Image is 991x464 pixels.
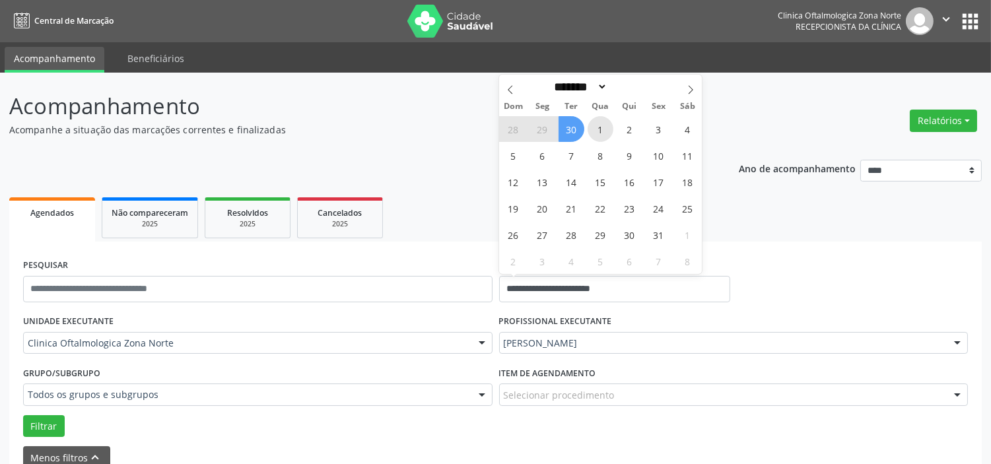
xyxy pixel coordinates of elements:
span: Novembro 8, 2025 [675,248,701,274]
img: img [906,7,934,35]
span: Outubro 25, 2025 [675,195,701,221]
span: Cancelados [318,207,362,218]
span: Outubro 9, 2025 [617,143,642,168]
span: Não compareceram [112,207,188,218]
span: Novembro 2, 2025 [500,248,526,274]
p: Ano de acompanhamento [739,160,856,176]
span: Recepcionista da clínica [796,21,901,32]
div: 2025 [112,219,188,229]
span: Outubro 15, 2025 [588,169,613,195]
span: Clinica Oftalmologica Zona Norte [28,337,465,350]
span: Outubro 11, 2025 [675,143,701,168]
button: Filtrar [23,415,65,438]
span: Outubro 18, 2025 [675,169,701,195]
span: Novembro 6, 2025 [617,248,642,274]
span: Seg [528,102,557,111]
span: Setembro 30, 2025 [559,116,584,142]
span: Outubro 27, 2025 [530,222,555,248]
span: Novembro 1, 2025 [675,222,701,248]
span: Sex [644,102,673,111]
span: Outubro 24, 2025 [646,195,671,221]
input: Year [607,80,651,94]
span: Outubro 21, 2025 [559,195,584,221]
span: Dom [499,102,528,111]
span: Outubro 2, 2025 [617,116,642,142]
span: Outubro 7, 2025 [559,143,584,168]
label: PESQUISAR [23,255,68,276]
span: Outubro 3, 2025 [646,116,671,142]
span: Novembro 7, 2025 [646,248,671,274]
span: Outubro 8, 2025 [588,143,613,168]
span: Outubro 26, 2025 [500,222,526,248]
span: [PERSON_NAME] [504,337,941,350]
p: Acompanhamento [9,90,690,123]
span: Qua [586,102,615,111]
button: Relatórios [910,110,977,132]
div: Clinica Oftalmologica Zona Norte [778,10,901,21]
span: Outubro 1, 2025 [588,116,613,142]
span: Novembro 5, 2025 [588,248,613,274]
label: Item de agendamento [499,363,596,383]
span: Outubro 31, 2025 [646,222,671,248]
p: Acompanhe a situação das marcações correntes e finalizadas [9,123,690,137]
a: Central de Marcação [9,10,114,32]
span: Outubro 28, 2025 [559,222,584,248]
span: Outubro 14, 2025 [559,169,584,195]
span: Central de Marcação [34,15,114,26]
span: Novembro 3, 2025 [530,248,555,274]
div: 2025 [215,219,281,229]
span: Ter [557,102,586,111]
label: PROFISSIONAL EXECUTANTE [499,312,612,332]
span: Resolvidos [227,207,268,218]
span: Todos os grupos e subgrupos [28,388,465,401]
span: Novembro 4, 2025 [559,248,584,274]
span: Outubro 30, 2025 [617,222,642,248]
span: Outubro 4, 2025 [675,116,701,142]
span: Outubro 12, 2025 [500,169,526,195]
div: 2025 [307,219,373,229]
span: Outubro 17, 2025 [646,169,671,195]
span: Setembro 28, 2025 [500,116,526,142]
i:  [939,12,953,26]
select: Month [550,80,608,94]
a: Acompanhamento [5,47,104,73]
span: Outubro 22, 2025 [588,195,613,221]
span: Outubro 29, 2025 [588,222,613,248]
span: Outubro 13, 2025 [530,169,555,195]
span: Outubro 6, 2025 [530,143,555,168]
span: Setembro 29, 2025 [530,116,555,142]
span: Qui [615,102,644,111]
span: Outubro 10, 2025 [646,143,671,168]
label: Grupo/Subgrupo [23,363,100,383]
span: Outubro 23, 2025 [617,195,642,221]
span: Sáb [673,102,702,111]
span: Outubro 19, 2025 [500,195,526,221]
label: UNIDADE EXECUTANTE [23,312,114,332]
span: Outubro 20, 2025 [530,195,555,221]
span: Outubro 16, 2025 [617,169,642,195]
button:  [934,7,959,35]
span: Outubro 5, 2025 [500,143,526,168]
span: Agendados [30,207,74,218]
span: Selecionar procedimento [504,388,615,402]
a: Beneficiários [118,47,193,70]
button: apps [959,10,982,33]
